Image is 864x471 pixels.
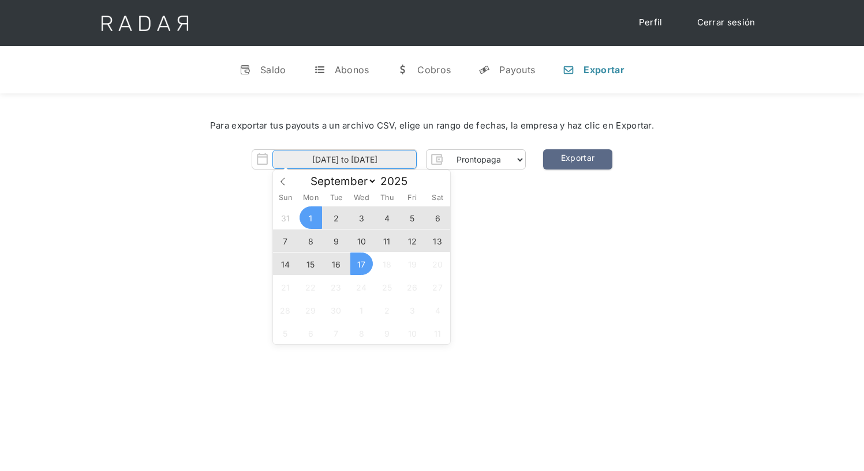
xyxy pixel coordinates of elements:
div: Para exportar tus payouts a un archivo CSV, elige un rango de fechas, la empresa y haz clic en Ex... [35,119,829,133]
select: Month [305,174,377,189]
span: October 3, 2025 [401,299,424,321]
span: September 20, 2025 [427,253,449,275]
span: October 6, 2025 [300,322,322,344]
span: September 19, 2025 [401,253,424,275]
span: Wed [349,194,374,202]
div: Saldo [260,64,286,76]
span: September 2, 2025 [325,206,347,229]
span: September 11, 2025 [376,229,398,252]
span: September 9, 2025 [325,229,347,252]
a: Exportar [543,149,612,169]
span: September 8, 2025 [300,229,322,252]
span: Mon [298,194,323,202]
span: September 14, 2025 [274,253,297,275]
span: September 7, 2025 [274,229,297,252]
span: August 31, 2025 [274,206,297,229]
span: September 26, 2025 [401,276,424,298]
span: September 18, 2025 [376,253,398,275]
div: Abonos [335,64,369,76]
div: w [397,64,408,76]
span: September 23, 2025 [325,276,347,298]
span: October 8, 2025 [350,322,373,344]
span: September 3, 2025 [350,206,373,229]
input: Year [377,175,418,188]
span: September 25, 2025 [376,276,398,298]
span: September 30, 2025 [325,299,347,321]
div: v [240,64,251,76]
span: September 22, 2025 [300,276,322,298]
span: October 11, 2025 [427,322,449,344]
span: Thu [374,194,399,202]
form: Form [252,149,526,169]
div: Payouts [499,64,535,76]
a: Perfil [627,12,674,34]
div: Exportar [584,64,624,76]
span: September 12, 2025 [401,229,424,252]
span: Sun [273,194,298,202]
span: September 5, 2025 [401,206,424,229]
span: September 1, 2025 [300,206,322,229]
div: n [563,64,574,76]
div: t [314,64,326,76]
div: y [478,64,490,76]
span: September 17, 2025 [350,253,373,275]
span: September 13, 2025 [427,229,449,252]
span: October 10, 2025 [401,322,424,344]
span: September 21, 2025 [274,276,297,298]
span: September 6, 2025 [427,206,449,229]
span: September 27, 2025 [427,276,449,298]
span: September 4, 2025 [376,206,398,229]
span: October 7, 2025 [325,322,347,344]
span: September 10, 2025 [350,229,373,252]
span: October 4, 2025 [427,299,449,321]
span: Fri [399,194,425,202]
span: October 9, 2025 [376,322,398,344]
span: October 5, 2025 [274,322,297,344]
div: Cobros [417,64,451,76]
a: Cerrar sesión [686,12,767,34]
span: September 16, 2025 [325,253,347,275]
span: Tue [323,194,349,202]
span: September 29, 2025 [300,299,322,321]
span: September 28, 2025 [274,299,297,321]
span: October 2, 2025 [376,299,398,321]
span: Sat [425,194,450,202]
span: October 1, 2025 [350,299,373,321]
span: September 24, 2025 [350,276,373,298]
span: September 15, 2025 [300,253,322,275]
